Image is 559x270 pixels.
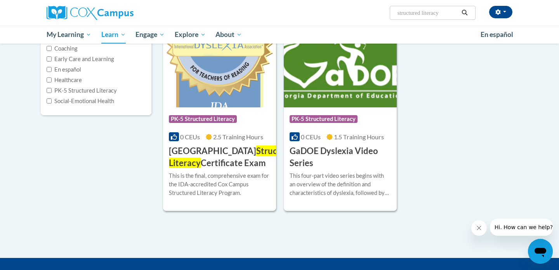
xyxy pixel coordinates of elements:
[47,46,52,51] input: Checkbox for Options
[163,28,276,107] img: Course Logo
[47,77,52,82] input: Checkbox for Options
[284,28,397,107] img: Course Logo
[290,115,358,123] span: PK-5 Structured Literacy
[47,86,117,95] label: PK-5 Structured Literacy
[180,133,200,140] span: 0 CEUs
[169,145,299,169] h3: [GEOGRAPHIC_DATA] Certificate Exam
[47,88,52,93] input: Checkbox for Options
[135,30,165,39] span: Engage
[169,172,270,197] div: This is the final, comprehensive exam for the IDA-accredited Cox Campus Structured Literacy Program.
[47,98,52,103] input: Checkbox for Options
[47,44,77,53] label: Coaching
[35,26,524,44] div: Main menu
[101,30,126,39] span: Learn
[211,26,247,44] a: About
[169,146,299,168] span: Structured Literacy
[47,56,52,61] input: Checkbox for Options
[175,30,206,39] span: Explore
[47,65,81,74] label: En español
[490,219,553,236] iframe: Message from company
[471,220,487,236] iframe: Close message
[47,6,134,20] img: Cox Campus
[169,115,237,123] span: PK-5 Structured Literacy
[47,97,114,105] label: Social-Emotional Health
[459,8,470,18] button: Search
[130,26,170,44] a: Engage
[489,6,512,18] button: Account Settings
[213,133,263,140] span: 2.5 Training Hours
[47,55,114,63] label: Early Care and Learning
[476,26,518,43] a: En español
[47,30,91,39] span: My Learning
[47,76,82,84] label: Healthcare
[290,145,391,169] h3: GaDOE Dyslexia Video Series
[301,133,321,140] span: 0 CEUs
[290,172,391,197] div: This four-part video series begins with an overview of the definition and characteristics of dysl...
[170,26,211,44] a: Explore
[284,28,397,211] a: Course LogoPK-5 Structured Literacy0 CEUs1.5 Training Hours GaDOE Dyslexia Video SeriesThis four-...
[47,6,194,20] a: Cox Campus
[163,28,276,211] a: Course LogoPK-5 Structured Literacy0 CEUs2.5 Training Hours [GEOGRAPHIC_DATA]Structured LiteracyC...
[397,8,459,18] input: Search Courses
[96,26,131,44] a: Learn
[47,67,52,72] input: Checkbox for Options
[481,30,513,39] span: En español
[215,30,242,39] span: About
[334,133,384,140] span: 1.5 Training Hours
[528,239,553,264] iframe: Button to launch messaging window
[42,26,96,44] a: My Learning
